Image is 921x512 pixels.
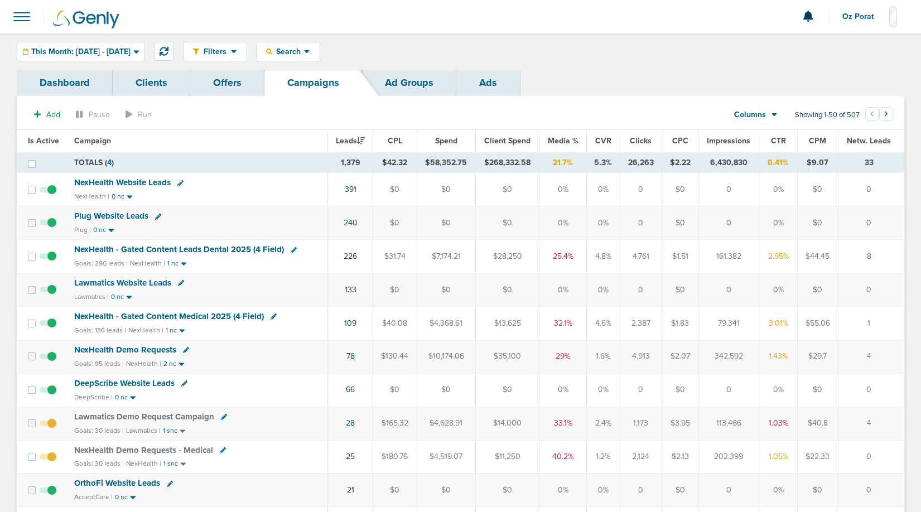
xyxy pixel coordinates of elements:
td: 21.7% [539,152,587,173]
small: NexHealth | [128,326,163,334]
td: 0 [620,373,662,407]
td: $40.08 [373,306,417,340]
td: 0% [586,206,620,240]
td: $58,352.75 [417,152,476,173]
td: $3.95 [662,407,698,440]
span: Lawmatics Website Leads [74,278,171,288]
td: 342,592 [698,340,759,373]
small: 0 nc [93,226,106,234]
small: Goals: 95 leads | [74,360,124,368]
td: 5.3% [586,152,620,173]
td: 32.1% [539,306,587,340]
a: 240 [344,218,358,228]
td: 0% [759,206,798,240]
span: Is Active [28,136,59,146]
td: 0 [620,474,662,507]
small: NexHealth | [126,360,161,368]
td: 0.41% [759,152,798,173]
td: $44.45 [797,240,838,273]
td: $2.22 [662,152,698,173]
td: $0 [417,206,476,240]
td: 0 [838,373,904,407]
td: 2.4% [586,407,620,440]
td: 0 [698,373,759,407]
td: $0 [417,373,476,407]
td: $9.07 [797,152,838,173]
a: 109 [344,318,356,328]
td: 2,124 [620,440,662,474]
td: $42.32 [373,152,417,173]
span: 4 [107,158,112,167]
small: NexHealth | [74,192,109,200]
td: 4,913 [620,340,662,373]
td: 0% [539,173,587,206]
small: 1 nc [167,259,179,268]
td: $0 [662,373,698,407]
td: $28,250 [476,240,539,273]
td: 0 [838,173,904,206]
td: 202,399 [698,440,759,474]
span: CTR [771,136,786,146]
td: 26,263 [620,152,662,173]
a: 25 [346,452,355,461]
small: 0 nc [115,393,128,402]
small: Goals: 30 leads | [74,460,124,468]
td: $0 [373,474,417,507]
td: $0 [476,373,539,407]
td: 1.6% [586,340,620,373]
td: $29.7 [797,340,838,373]
td: $0 [662,474,698,507]
span: NexHealth Demo Requests - Medical [74,445,213,455]
span: Plug Website Leads [74,211,148,221]
a: Ad Groups [362,70,456,96]
td: 6,430,830 [698,152,759,173]
small: Lawmatics | [74,293,109,301]
a: 66 [346,385,355,394]
td: 2.95% [759,240,798,273]
td: $0 [797,206,838,240]
td: 1.43% [759,340,798,373]
td: $0 [797,273,838,307]
td: $40.8 [797,407,838,440]
a: 28 [346,418,355,428]
span: CPL [388,136,402,146]
td: 1.03% [759,407,798,440]
a: Clients [113,70,190,96]
a: 21 [347,485,354,495]
td: 1.05% [759,440,798,474]
td: 0% [539,474,587,507]
span: CPC [672,136,688,146]
td: $0 [476,206,539,240]
td: $0 [373,173,417,206]
td: $0 [373,273,417,307]
a: Ads [456,70,520,96]
a: Dashboard [17,70,113,96]
td: $55.06 [797,306,838,340]
td: 0 [620,273,662,307]
td: $4,628.91 [417,407,476,440]
span: Filters [199,47,231,56]
td: 0% [586,273,620,307]
span: DeepScribe Website Leads [74,378,175,388]
td: $13,625 [476,306,539,340]
small: 1 nc [166,326,177,335]
td: 1.2% [586,440,620,474]
span: NexHealth Demo Requests [74,345,176,355]
span: Netw. Leads [847,136,891,146]
td: $10,174.06 [417,340,476,373]
span: This Month: [DATE] - [DATE] [31,48,131,56]
td: $4,368.61 [417,306,476,340]
a: 391 [345,185,356,194]
td: 0 [698,206,759,240]
td: $0 [373,206,417,240]
td: 2,387 [620,306,662,340]
span: CPM [809,136,826,146]
td: 0% [759,474,798,507]
button: Add [28,107,66,123]
td: 0 [698,474,759,507]
small: NexHealth | [130,259,165,267]
td: 4.6% [586,306,620,340]
small: 0 nc [111,293,124,301]
a: Campaigns [264,70,362,96]
td: $31.74 [373,240,417,273]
